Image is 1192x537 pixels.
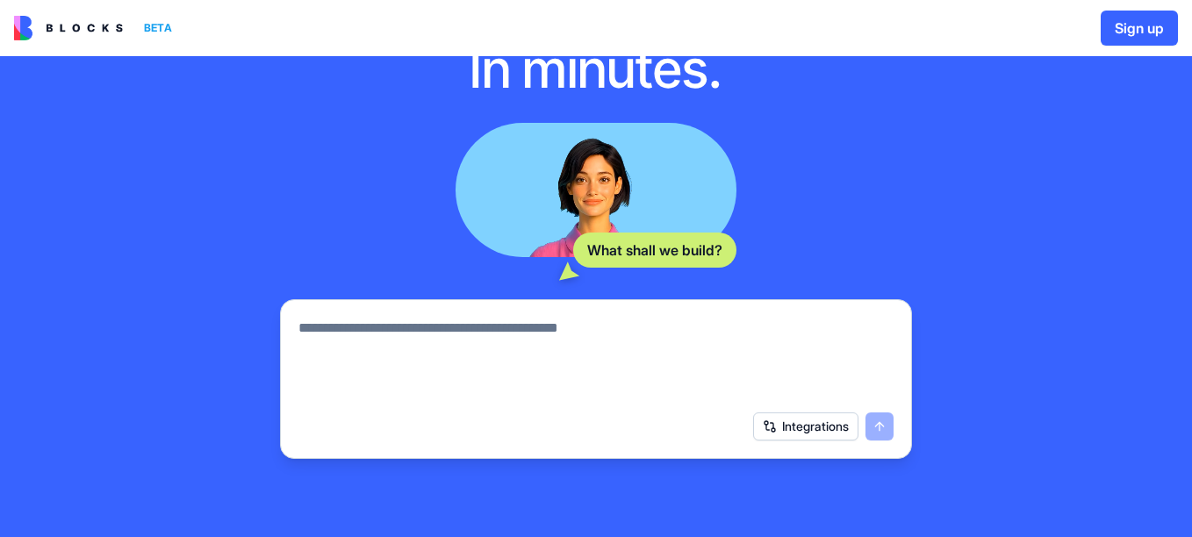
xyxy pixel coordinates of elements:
[14,16,123,40] img: logo
[137,16,179,40] div: BETA
[14,16,179,40] a: BETA
[573,233,736,268] div: What shall we build?
[753,412,858,440] button: Integrations
[1101,11,1178,46] button: Sign up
